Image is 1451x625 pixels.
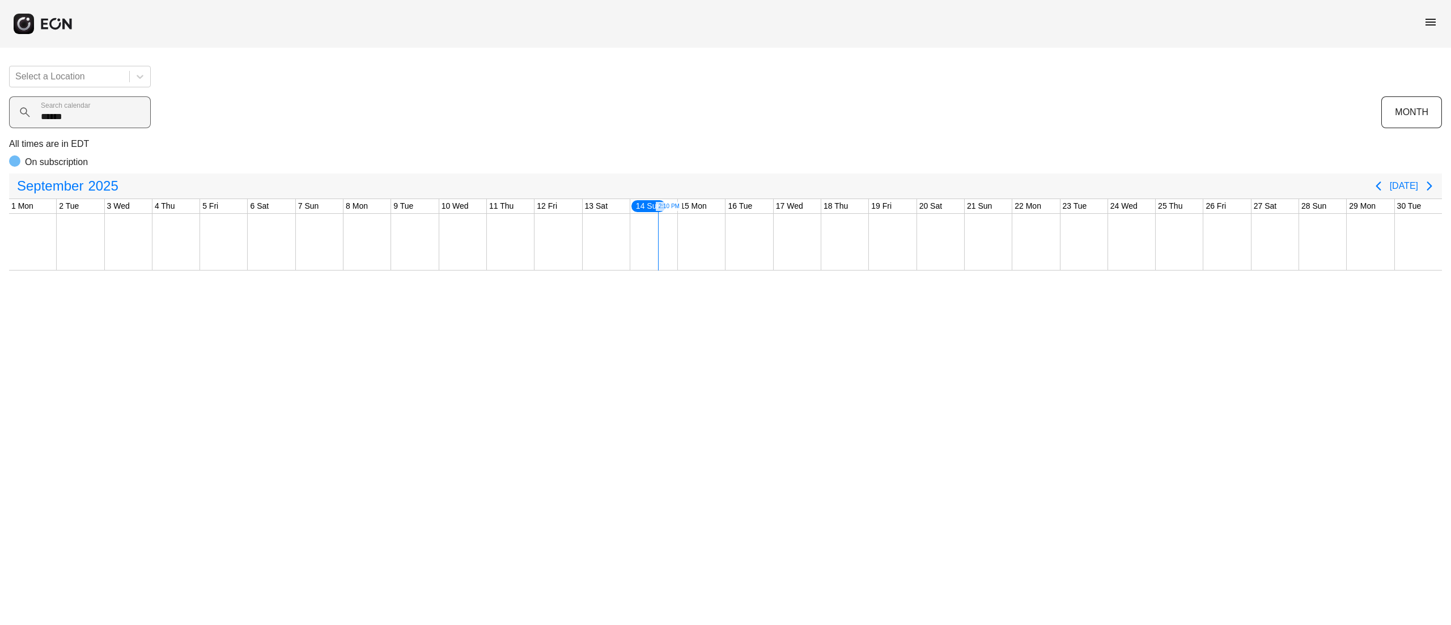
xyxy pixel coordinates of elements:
div: 4 Thu [152,199,177,213]
div: 9 Tue [391,199,415,213]
div: 28 Sun [1299,199,1329,213]
span: menu [1424,15,1437,29]
div: 13 Sat [583,199,610,213]
div: 15 Mon [678,199,709,213]
div: 5 Fri [200,199,220,213]
div: 25 Thu [1156,199,1185,213]
div: 21 Sun [965,199,994,213]
span: September [15,175,86,197]
div: 16 Tue [725,199,754,213]
div: 10 Wed [439,199,471,213]
div: 11 Thu [487,199,516,213]
div: 3 Wed [105,199,132,213]
div: 30 Tue [1395,199,1424,213]
div: 17 Wed [774,199,805,213]
label: Search calendar [41,101,90,110]
div: 8 Mon [343,199,370,213]
div: 27 Sat [1251,199,1279,213]
div: 6 Sat [248,199,271,213]
div: 29 Mon [1347,199,1378,213]
p: All times are in EDT [9,137,1442,151]
div: 24 Wed [1108,199,1140,213]
button: [DATE] [1390,176,1418,196]
div: 22 Mon [1012,199,1043,213]
div: 26 Fri [1203,199,1228,213]
div: 18 Thu [821,199,850,213]
button: MONTH [1381,96,1442,128]
p: On subscription [25,155,88,169]
button: Next page [1418,175,1441,197]
div: 20 Sat [917,199,944,213]
div: 7 Sun [296,199,321,213]
div: 19 Fri [869,199,894,213]
div: 23 Tue [1060,199,1089,213]
div: 2 Tue [57,199,81,213]
button: September2025 [10,175,125,197]
div: 1 Mon [9,199,36,213]
div: 14 Sun [630,199,667,213]
div: 12 Fri [534,199,559,213]
span: 2025 [86,175,120,197]
button: Previous page [1367,175,1390,197]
